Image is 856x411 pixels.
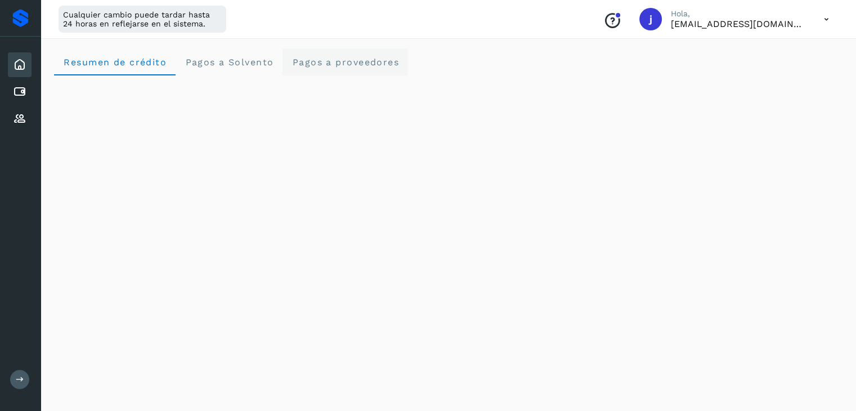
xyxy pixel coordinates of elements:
div: Proveedores [8,106,32,131]
span: Resumen de crédito [63,57,167,68]
div: Inicio [8,52,32,77]
span: Pagos a proveedores [292,57,399,68]
p: jrodriguez@kalapata.co [671,19,806,29]
div: Cualquier cambio puede tardar hasta 24 horas en reflejarse en el sistema. [59,6,226,33]
span: Pagos a Solvento [185,57,274,68]
div: Cuentas por pagar [8,79,32,104]
p: Hola, [671,9,806,19]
